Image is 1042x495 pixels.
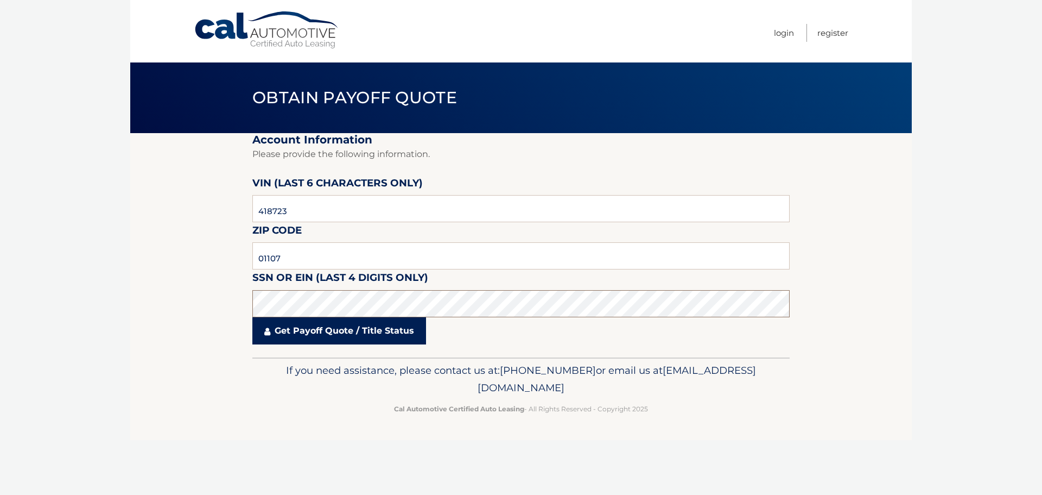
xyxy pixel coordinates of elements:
[194,11,340,49] a: Cal Automotive
[394,405,524,413] strong: Cal Automotive Certified Auto Leasing
[252,87,457,108] span: Obtain Payoff Quote
[500,364,596,377] span: [PHONE_NUMBER]
[252,270,428,290] label: SSN or EIN (last 4 digits only)
[774,24,794,42] a: Login
[252,175,423,195] label: VIN (last 6 characters only)
[252,147,790,162] p: Please provide the following information.
[259,403,783,415] p: - All Rights Reserved - Copyright 2025
[259,362,783,397] p: If you need assistance, please contact us at: or email us at
[252,133,790,147] h2: Account Information
[817,24,848,42] a: Register
[252,317,426,344] a: Get Payoff Quote / Title Status
[252,222,302,242] label: Zip Code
